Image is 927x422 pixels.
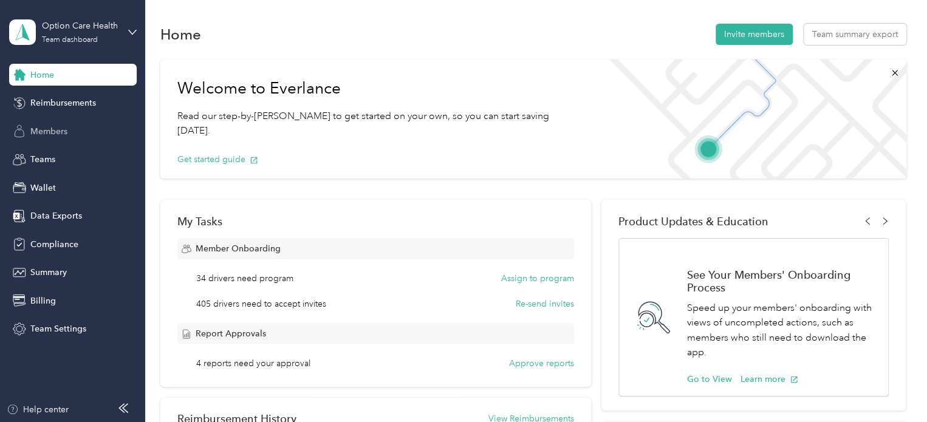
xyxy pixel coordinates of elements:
[196,357,310,370] span: 4 reports need your approval
[7,403,69,416] button: Help center
[177,153,258,166] button: Get started guide
[716,24,793,45] button: Invite members
[30,125,67,138] span: Members
[30,294,56,307] span: Billing
[597,60,906,179] img: Welcome to everlance
[30,153,55,166] span: Teams
[509,357,574,370] button: Approve reports
[687,268,875,294] h1: See Your Members' Onboarding Process
[30,69,54,81] span: Home
[177,109,581,138] p: Read our step-by-[PERSON_NAME] to get started on your own, so you can start saving [DATE].
[804,24,906,45] button: Team summary export
[196,242,281,255] span: Member Onboarding
[30,209,82,222] span: Data Exports
[30,322,86,335] span: Team Settings
[687,301,875,360] p: Speed up your members' onboarding with views of uncompleted actions, such as members who still ne...
[196,327,266,340] span: Report Approvals
[42,19,118,32] div: Option Care Health
[859,354,927,422] iframe: Everlance-gr Chat Button Frame
[160,28,201,41] h1: Home
[501,272,574,285] button: Assign to program
[177,215,574,228] div: My Tasks
[42,36,98,44] div: Team dashboard
[196,298,326,310] span: 405 drivers need to accept invites
[30,182,56,194] span: Wallet
[741,373,798,386] button: Learn more
[516,298,574,310] button: Re-send invites
[618,215,768,228] span: Product Updates & Education
[30,266,67,279] span: Summary
[196,272,293,285] span: 34 drivers need program
[30,238,78,251] span: Compliance
[687,373,732,386] button: Go to View
[30,97,96,109] span: Reimbursements
[177,79,581,98] h1: Welcome to Everlance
